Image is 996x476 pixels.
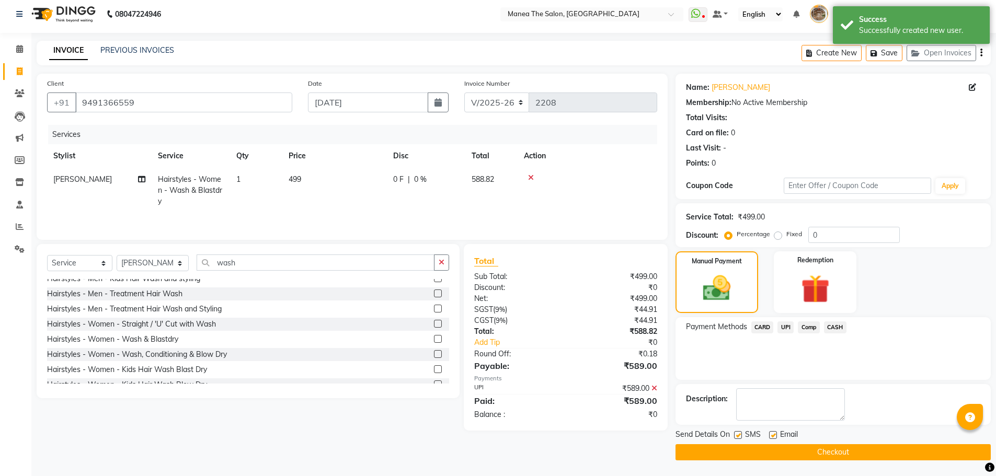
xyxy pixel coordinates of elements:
span: CARD [751,321,774,333]
img: _cash.svg [694,272,739,304]
span: CGST [474,316,494,325]
span: Send Details On [676,429,730,442]
div: ₹589.00 [566,383,665,394]
div: Hairstyles - Men - Treatment Hair Wash and Styling [47,304,222,315]
div: Discount: [686,230,718,241]
button: Save [866,45,902,61]
div: ₹0 [566,409,665,420]
span: 9% [495,305,505,314]
div: ( ) [466,304,566,315]
span: 588.82 [472,175,494,184]
div: ₹499.00 [566,271,665,282]
div: Discount: [466,282,566,293]
th: Service [152,144,230,168]
button: +91 [47,92,76,112]
input: Enter Offer / Coupon Code [784,178,931,194]
div: Payments [474,374,657,383]
span: Hairstyles - Women - Wash & Blastdry [158,175,222,206]
div: Hairstyles - Men - Kids Hair Wash and styling [47,273,200,284]
th: Stylist [47,144,152,168]
div: ₹588.82 [566,326,665,337]
label: Date [308,79,322,88]
div: ₹589.00 [566,359,665,372]
label: Manual Payment [692,257,742,266]
div: ₹0 [582,337,665,348]
div: Service Total: [686,212,734,223]
span: 0 F [393,174,404,185]
div: Paid: [466,394,566,407]
span: UPI [777,321,794,333]
div: - [723,143,726,154]
label: Client [47,79,64,88]
div: ₹44.91 [566,315,665,326]
div: Round Off: [466,349,566,359]
th: Total [465,144,518,168]
th: Action [518,144,657,168]
th: Disc [387,144,465,168]
div: Successfully created new user. [859,25,982,36]
div: ₹0.18 [566,349,665,359]
div: 0 [731,127,735,138]
div: Hairstyles - Women - Wash, Conditioning & Blow Dry [47,349,227,360]
th: Price [282,144,387,168]
a: [PERSON_NAME] [712,82,770,93]
span: 499 [289,175,301,184]
div: Success [859,14,982,25]
a: Add Tip [466,337,582,348]
div: Hairstyles - Women - Wash & Blastdry [47,334,178,345]
span: [PERSON_NAME] [53,175,112,184]
a: PREVIOUS INVOICES [100,45,174,55]
div: 0 [712,158,716,169]
div: Hairstyles - Women - Straight / 'U' Cut with Wash [47,319,216,330]
label: Redemption [797,256,833,265]
button: Open Invoices [907,45,976,61]
img: Manea The Salon, Kanuru [810,5,828,23]
span: CASH [824,321,846,333]
div: Points: [686,158,709,169]
div: Services [48,125,665,144]
div: Payable: [466,359,566,372]
div: ₹499.00 [738,212,765,223]
button: Apply [935,178,965,194]
label: Fixed [786,229,802,239]
span: SMS [745,429,761,442]
span: | [408,174,410,185]
a: INVOICE [49,41,88,60]
div: UPI [466,383,566,394]
button: Create New [802,45,862,61]
span: 1 [236,175,241,184]
span: 9% [496,316,506,324]
div: ₹589.00 [566,394,665,407]
span: SGST [474,305,493,314]
th: Qty [230,144,282,168]
img: _gift.svg [792,271,839,307]
span: Payment Methods [686,321,747,332]
label: Percentage [737,229,770,239]
div: No Active Membership [686,97,980,108]
button: Checkout [676,444,991,460]
div: ( ) [466,315,566,326]
label: Invoice Number [464,79,510,88]
span: Total [474,256,498,266]
div: Name: [686,82,709,93]
input: Search by Name/Mobile/Email/Code [75,92,292,112]
span: Comp [798,321,820,333]
input: Search or Scan [197,254,434,271]
div: Total Visits: [686,112,727,123]
div: Sub Total: [466,271,566,282]
div: Card on file: [686,127,729,138]
div: Hairstyles - Women - Kids Hair Wash Blast Dry [47,364,207,375]
div: Net: [466,293,566,304]
div: Coupon Code [686,180,784,191]
div: ₹499.00 [566,293,665,304]
div: Description: [686,393,728,404]
div: Balance : [466,409,566,420]
div: Membership: [686,97,731,108]
div: Hairstyles - Men - Treatment Hair Wash [47,288,182,299]
div: ₹44.91 [566,304,665,315]
div: Total: [466,326,566,337]
div: Last Visit: [686,143,721,154]
span: Email [780,429,798,442]
span: 0 % [414,174,427,185]
div: ₹0 [566,282,665,293]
